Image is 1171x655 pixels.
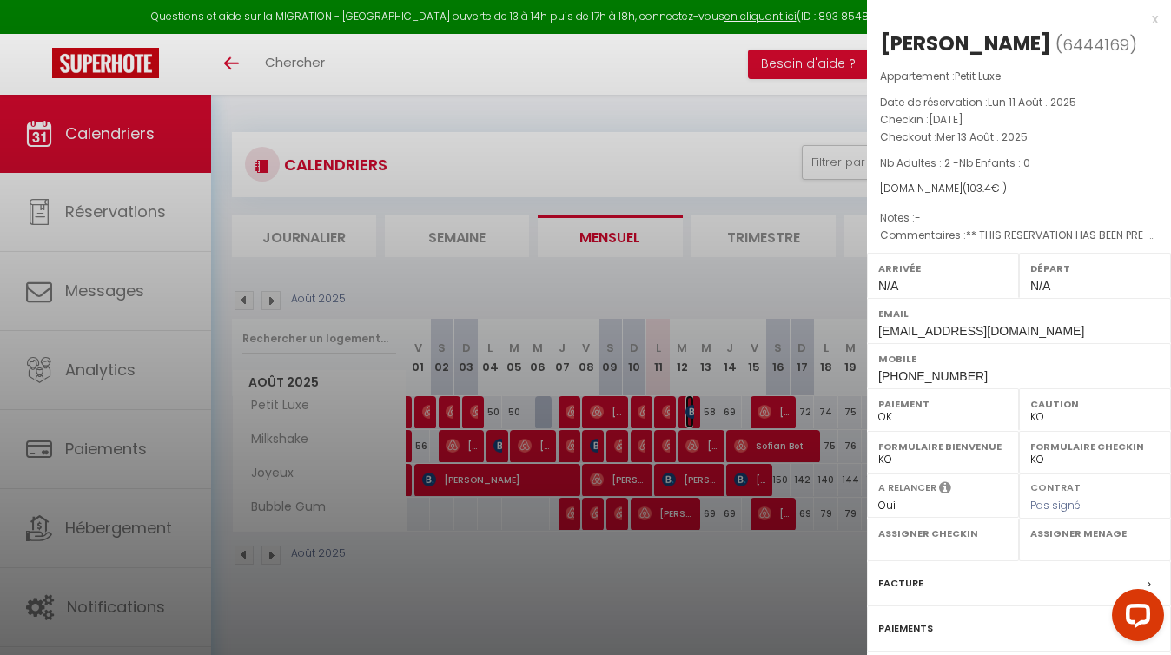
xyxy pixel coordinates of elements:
[878,619,933,638] label: Paiements
[939,480,951,500] i: Sélectionner OUI si vous souhaiter envoyer les séquences de messages post-checkout
[955,69,1001,83] span: Petit Luxe
[878,369,988,383] span: [PHONE_NUMBER]
[915,210,921,225] span: -
[878,324,1084,338] span: [EMAIL_ADDRESS][DOMAIN_NAME]
[878,480,936,495] label: A relancer
[880,68,1158,85] p: Appartement :
[878,525,1008,542] label: Assigner Checkin
[880,227,1158,244] p: Commentaires :
[1030,498,1081,513] span: Pas signé
[878,438,1008,455] label: Formulaire Bienvenue
[936,129,1028,144] span: Mer 13 Août . 2025
[1062,34,1129,56] span: 6444169
[878,395,1008,413] label: Paiement
[1030,260,1160,277] label: Départ
[1030,438,1160,455] label: Formulaire Checkin
[880,129,1158,146] p: Checkout :
[963,181,1007,195] span: ( € )
[880,30,1051,57] div: [PERSON_NAME]
[880,181,1158,197] div: [DOMAIN_NAME]
[1098,582,1171,655] iframe: LiveChat chat widget
[1030,480,1081,492] label: Contrat
[967,181,991,195] span: 103.4
[878,350,1160,367] label: Mobile
[1030,279,1050,293] span: N/A
[880,111,1158,129] p: Checkin :
[880,209,1158,227] p: Notes :
[929,112,963,127] span: [DATE]
[867,9,1158,30] div: x
[1055,32,1137,56] span: ( )
[1030,525,1160,542] label: Assigner Menage
[1030,395,1160,413] label: Caution
[878,260,1008,277] label: Arrivée
[878,279,898,293] span: N/A
[880,155,1030,170] span: Nb Adultes : 2 -
[878,305,1160,322] label: Email
[878,574,923,592] label: Facture
[959,155,1030,170] span: Nb Enfants : 0
[988,95,1076,109] span: Lun 11 Août . 2025
[880,94,1158,111] p: Date de réservation :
